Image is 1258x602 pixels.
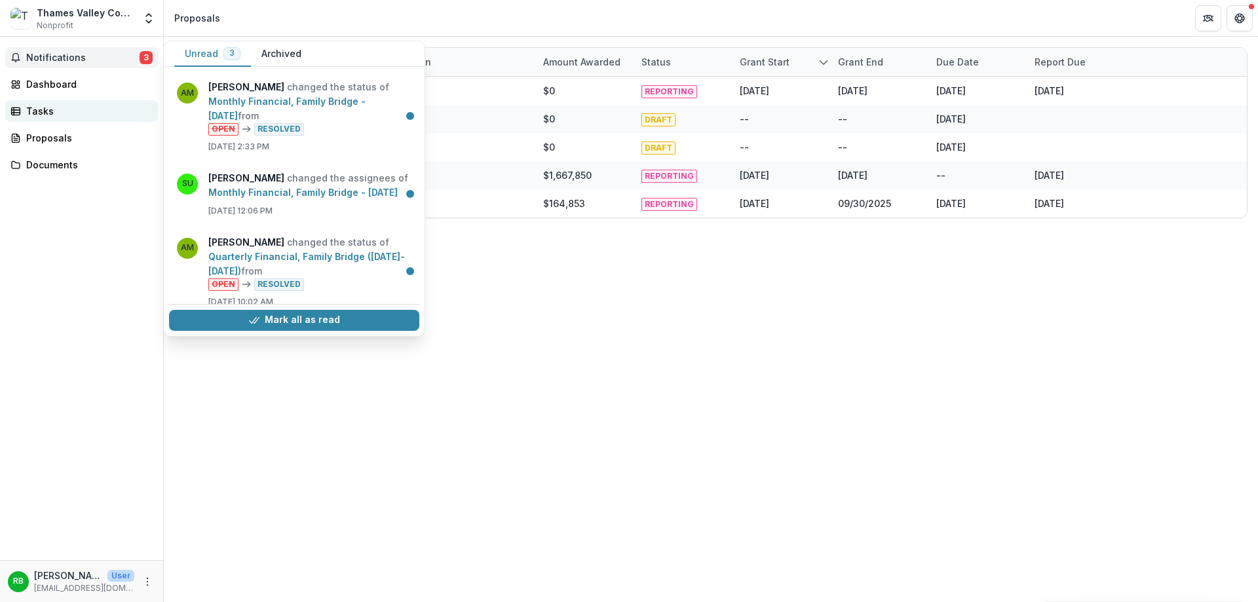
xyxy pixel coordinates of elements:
[26,131,147,145] div: Proposals
[26,158,147,172] div: Documents
[372,48,535,76] div: Foundation
[26,104,147,118] div: Tasks
[37,20,73,31] span: Nonprofit
[34,582,134,594] p: [EMAIL_ADDRESS][DOMAIN_NAME]
[838,84,867,98] div: [DATE]
[1195,5,1221,31] button: Partners
[26,52,140,64] span: Notifications
[5,154,158,176] a: Documents
[928,55,987,69] div: Due Date
[174,41,251,67] button: Unread
[641,85,697,98] span: REPORTING
[34,569,102,582] p: [PERSON_NAME]
[634,55,679,69] div: Status
[543,197,585,210] div: $164,853
[208,96,366,121] a: Monthly Financial, Family Bridge - [DATE]
[208,251,405,276] a: Quarterly Financial, Family Bridge ([DATE]-[DATE])
[928,48,1027,76] div: Due Date
[208,80,411,136] p: changed the status of from
[838,112,847,126] div: --
[740,168,769,182] div: [DATE]
[535,48,634,76] div: Amount awarded
[5,73,158,95] a: Dashboard
[169,9,225,28] nav: breadcrumb
[174,11,220,25] div: Proposals
[5,47,158,68] button: Notifications3
[140,5,158,31] button: Open entity switcher
[208,187,398,198] a: Monthly Financial, Family Bridge - [DATE]
[732,48,830,76] div: Grant start
[13,577,24,586] div: Regina Brady
[838,140,847,154] div: --
[740,112,749,126] div: --
[936,140,966,154] div: [DATE]
[37,6,134,20] div: Thames Valley Council for Community Action
[1035,198,1064,209] a: [DATE]
[1035,170,1064,181] a: [DATE]
[535,55,628,69] div: Amount awarded
[543,84,555,98] div: $0
[740,197,769,210] div: [DATE]
[732,55,797,69] div: Grant start
[169,310,419,331] button: Mark all as read
[641,198,697,211] span: REPORTING
[5,100,158,122] a: Tasks
[641,141,676,155] span: DRAFT
[1027,48,1125,76] div: Report Due
[543,168,592,182] div: $1,667,850
[26,77,147,91] div: Dashboard
[10,8,31,29] img: Thames Valley Council for Community Action
[5,127,158,149] a: Proposals
[140,51,153,64] span: 3
[936,197,966,210] div: [DATE]
[740,140,749,154] div: --
[641,113,676,126] span: DRAFT
[543,140,555,154] div: $0
[830,48,928,76] div: Grant end
[634,48,732,76] div: Status
[543,112,555,126] div: $0
[1227,5,1253,31] button: Get Help
[830,55,891,69] div: Grant end
[936,168,945,182] div: --
[229,48,235,58] span: 3
[208,171,411,200] p: changed the assignees of
[1035,85,1064,96] a: [DATE]
[936,84,966,98] div: [DATE]
[251,41,312,67] button: Archived
[641,170,697,183] span: REPORTING
[936,112,966,126] div: [DATE]
[740,84,769,98] div: [DATE]
[838,168,867,182] div: [DATE]
[107,570,134,582] p: User
[838,197,891,210] div: 09/30/2025
[1027,55,1094,69] div: Report Due
[818,57,829,67] svg: sorted descending
[140,574,155,590] button: More
[208,235,411,291] p: changed the status of from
